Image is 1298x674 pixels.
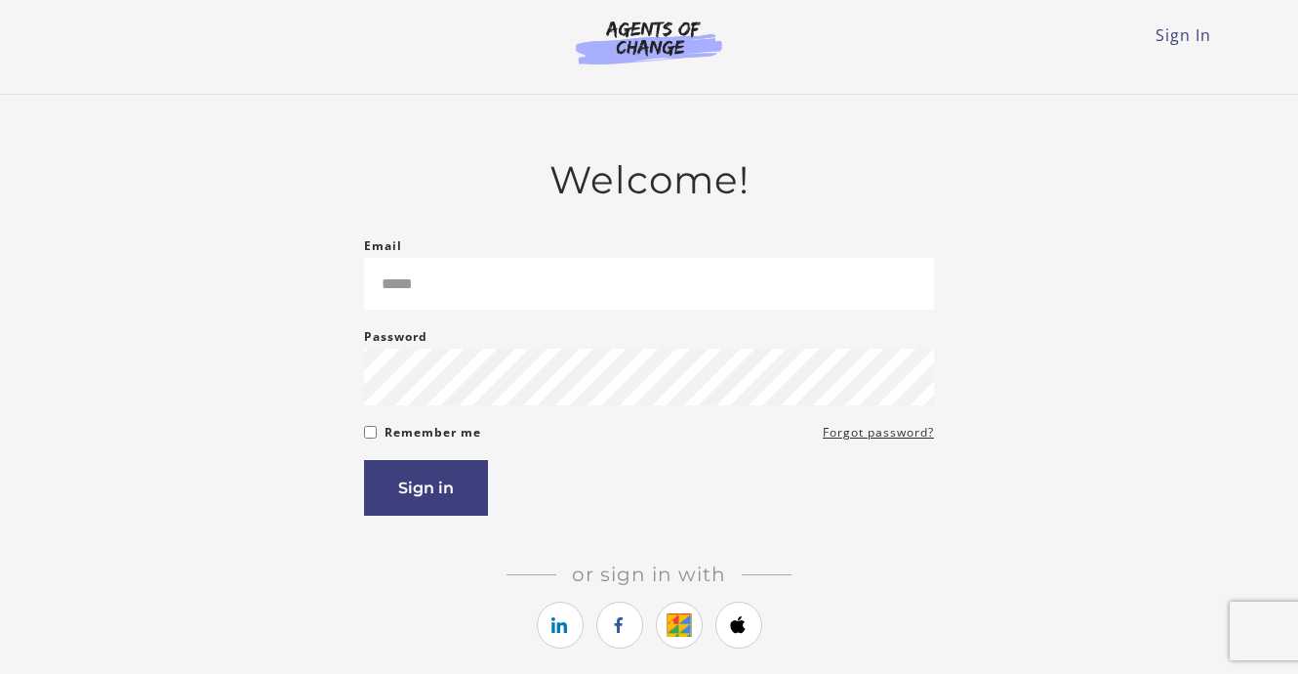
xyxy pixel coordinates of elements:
a: https://courses.thinkific.com/users/auth/linkedin?ss%5Breferral%5D=&ss%5Buser_return_to%5D=&ss%5B... [537,602,584,649]
span: Or sign in with [556,563,742,586]
a: https://courses.thinkific.com/users/auth/apple?ss%5Breferral%5D=&ss%5Buser_return_to%5D=&ss%5Bvis... [715,602,762,649]
a: Sign In [1156,24,1211,46]
label: Email [364,234,402,258]
img: Agents of Change Logo [555,20,743,64]
a: https://courses.thinkific.com/users/auth/facebook?ss%5Breferral%5D=&ss%5Buser_return_to%5D=&ss%5B... [596,602,643,649]
button: Sign in [364,460,488,516]
label: Password [364,325,427,349]
a: https://courses.thinkific.com/users/auth/google?ss%5Breferral%5D=&ss%5Buser_return_to%5D=&ss%5Bvi... [656,602,703,649]
label: Remember me [385,421,481,444]
a: Forgot password? [823,421,934,444]
h2: Welcome! [364,157,934,203]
